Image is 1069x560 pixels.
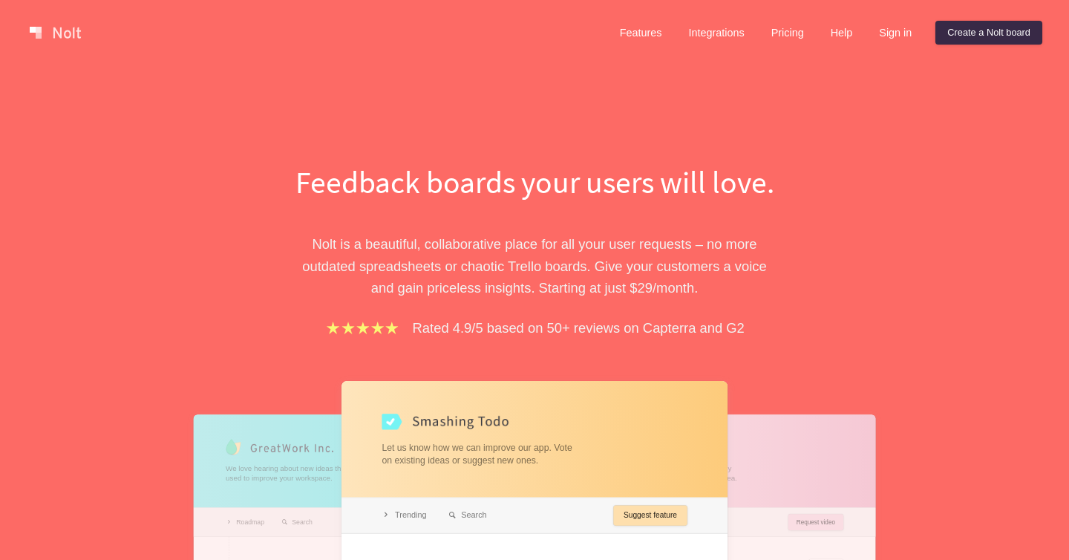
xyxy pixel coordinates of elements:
a: Integrations [676,21,756,45]
a: Features [608,21,674,45]
a: Create a Nolt board [935,21,1042,45]
a: Help [819,21,865,45]
img: stars.b067e34983.png [324,319,400,336]
p: Nolt is a beautiful, collaborative place for all your user requests – no more outdated spreadshee... [278,233,791,299]
h1: Feedback boards your users will love. [278,160,791,204]
a: Pricing [759,21,816,45]
a: Sign in [867,21,923,45]
p: Rated 4.9/5 based on 50+ reviews on Capterra and G2 [413,317,745,339]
